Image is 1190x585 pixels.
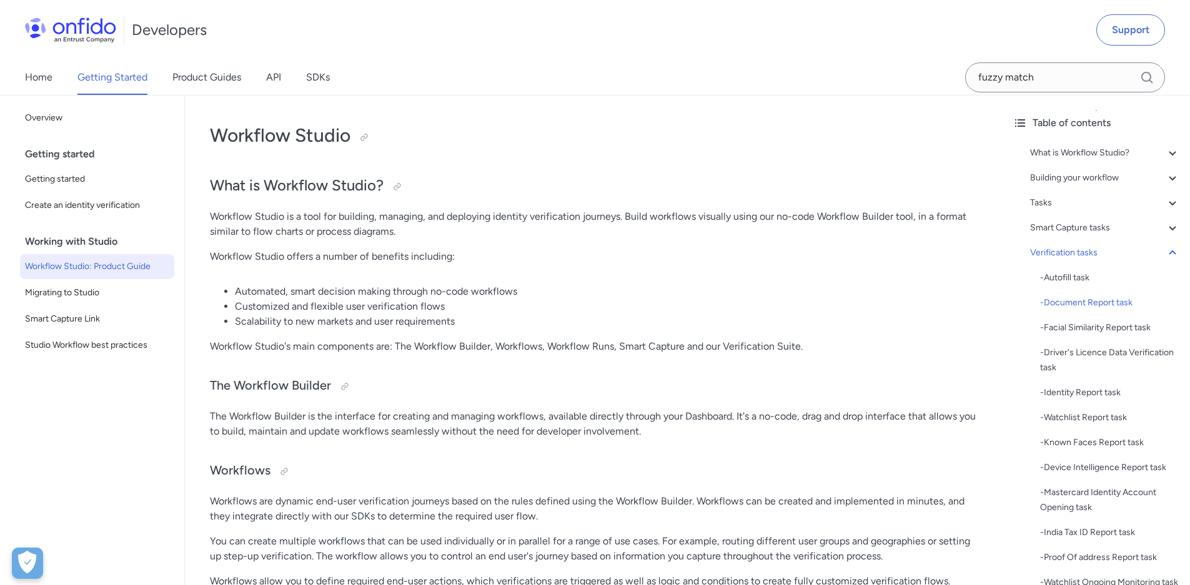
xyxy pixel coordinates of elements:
a: -Known Faces Report task [1040,435,1180,450]
a: Verification tasks [1030,245,1180,260]
span: Workflow Studio: Product Guide [25,259,169,274]
p: Workflow Studio offers a number of benefits including: [210,249,978,264]
h3: The Workflow Builder [210,376,978,396]
h1: Workflow Studio [210,123,978,148]
a: Tasks [1030,195,1180,210]
h2: What is Workflow Studio? [210,175,978,197]
span: Create an identity verification [25,198,169,213]
a: -Identity Report task [1040,385,1180,400]
div: - India Tax ID Report task [1040,525,1180,540]
a: Migrating to Studio [20,280,174,305]
a: -Device Intelligence Report task [1040,460,1180,475]
a: Product Guides [172,60,241,95]
h1: Developers [132,20,207,40]
a: -Proof Of address Report task [1040,550,1180,565]
div: - Autofill task [1040,270,1180,285]
div: Working with Studio [25,229,179,254]
a: Overview [20,106,174,130]
a: -India Tax ID Report task [1040,525,1180,540]
p: You can create multiple workflows that can be used individually or in parallel for a range of use... [210,534,978,564]
span: Studio Workflow best practices [25,338,169,353]
p: The Workflow Builder is the interface for creating and managing workflows, available directly thr... [210,409,978,439]
li: Customized and flexible user verification flows [235,299,978,314]
div: - Identity Report task [1040,385,1180,400]
span: Migrating to Studio [25,285,169,300]
a: Getting started [20,167,174,192]
div: - Driver's Licence Data Verification task [1040,345,1180,375]
a: -Mastercard Identity Account Opening task [1040,485,1180,515]
div: Table of contents [1013,116,1180,130]
a: What is Workflow Studio? [1030,145,1180,160]
p: Workflow Studio is a tool for building, managing, and deploying identity verification journeys. B... [210,209,978,239]
p: Workflows are dynamic end-user verification journeys based on the rules defined using the Workflo... [210,494,978,524]
div: - Device Intelligence Report task [1040,460,1180,475]
a: Create an identity verification [20,193,174,218]
h3: Workflows [210,461,978,481]
span: Smart Capture Link [25,312,169,327]
li: Scalability to new markets and user requirements [235,314,978,329]
a: Workflow Studio: Product Guide [20,254,174,279]
a: Support [1096,14,1165,46]
button: Open Preferences [12,548,43,579]
div: - Document Report task [1040,295,1180,310]
a: -Watchlist Report task [1040,410,1180,425]
a: -Autofill task [1040,270,1180,285]
a: Smart Capture Link [20,307,174,332]
a: API [266,60,281,95]
li: Automated, smart decision making through no-code workflows [235,284,978,299]
a: -Facial Similarity Report task [1040,320,1180,335]
a: Studio Workflow best practices [20,333,174,358]
a: Smart Capture tasks [1030,220,1180,235]
div: - Known Faces Report task [1040,435,1180,450]
a: -Driver's Licence Data Verification task [1040,345,1180,375]
span: Getting started [25,172,169,187]
div: - Facial Similarity Report task [1040,320,1180,335]
a: Home [25,60,52,95]
p: Workflow Studio's main components are: The Workflow Builder, Workflows, Workflow Runs, Smart Capt... [210,339,978,354]
a: Building your workflow [1030,170,1180,185]
span: Overview [25,111,169,125]
div: - Proof Of address Report task [1040,550,1180,565]
a: SDKs [306,60,330,95]
div: - Mastercard Identity Account Opening task [1040,485,1180,515]
img: Onfido Logo [25,17,116,42]
div: - Watchlist Report task [1040,410,1180,425]
div: Cookie Preferences [12,548,43,579]
a: Getting Started [77,60,147,95]
a: -Document Report task [1040,295,1180,310]
div: Getting started [25,142,179,167]
input: Onfido search input field [965,62,1165,92]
